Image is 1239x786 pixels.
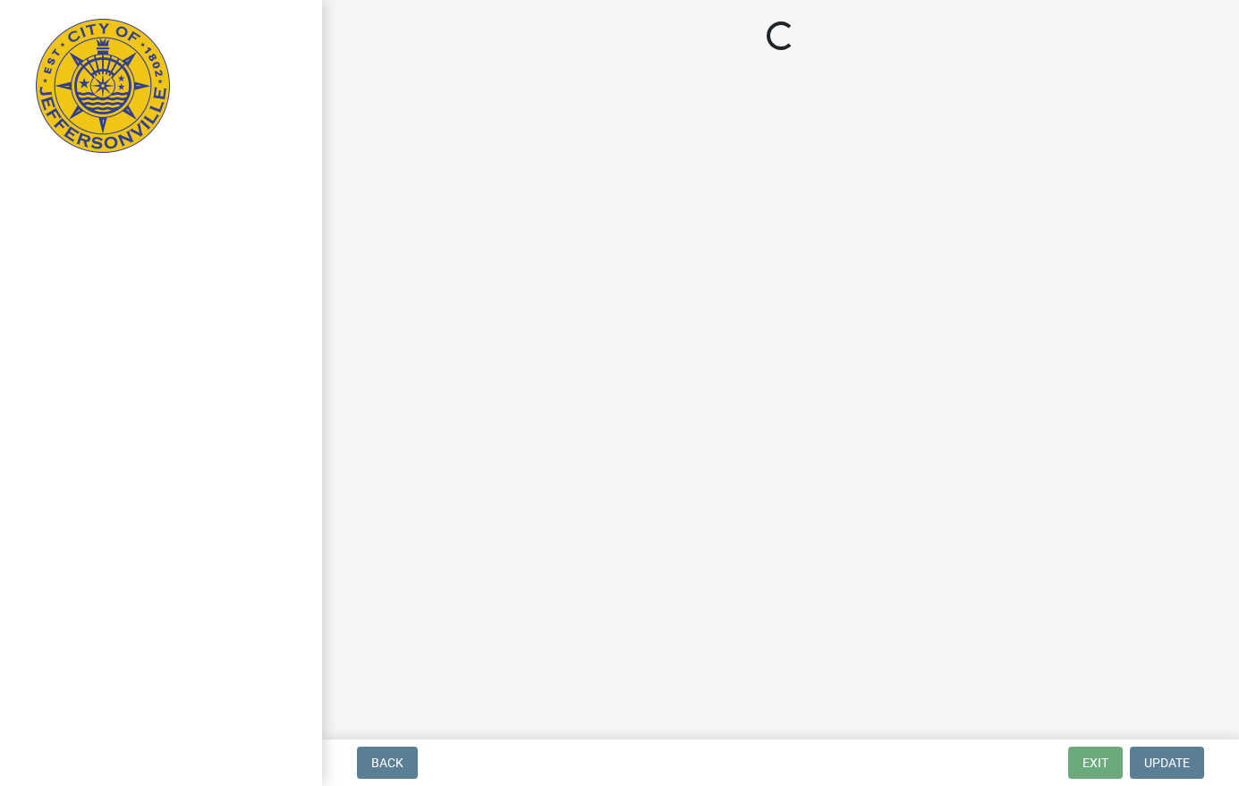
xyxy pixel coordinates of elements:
img: City of Jeffersonville, Indiana [36,19,170,153]
button: Back [357,747,418,779]
button: Update [1130,747,1204,779]
span: Update [1144,756,1190,770]
button: Exit [1068,747,1123,779]
span: Back [371,756,403,770]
